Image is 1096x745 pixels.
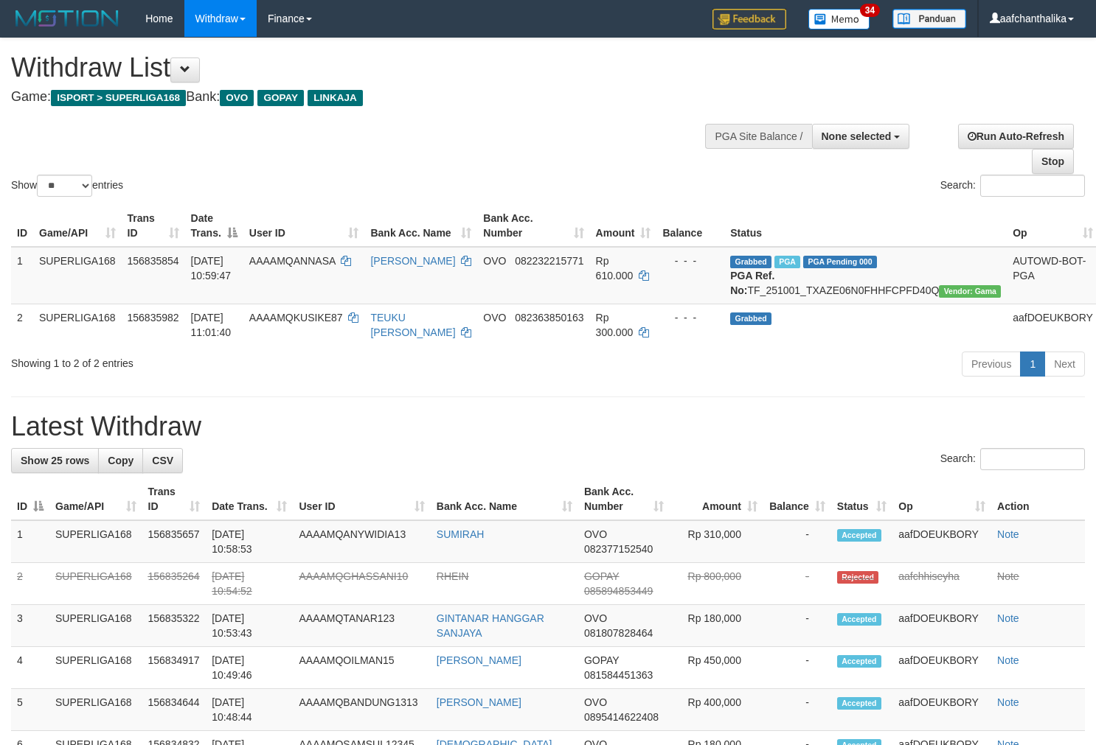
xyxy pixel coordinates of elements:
td: Rp 180,000 [670,605,763,647]
td: - [763,605,831,647]
td: 156835264 [142,563,207,605]
td: [DATE] 10:54:52 [206,563,293,605]
td: Rp 800,000 [670,563,763,605]
td: AAAAMQANYWIDIA13 [293,520,430,563]
th: Trans ID: activate to sort column ascending [122,205,185,247]
span: Copy 0895414622408 to clipboard [584,711,659,723]
span: Copy [108,455,133,466]
span: Copy 081584451363 to clipboard [584,669,653,681]
h1: Withdraw List [11,53,716,83]
th: User ID: activate to sort column ascending [243,205,365,247]
td: - [763,689,831,731]
td: [DATE] 10:53:43 [206,605,293,647]
td: Rp 450,000 [670,647,763,689]
th: Trans ID: activate to sort column ascending [142,478,207,520]
a: TEUKU [PERSON_NAME] [370,312,455,338]
span: Copy 082232215771 to clipboard [515,255,583,267]
th: Date Trans.: activate to sort column ascending [206,478,293,520]
span: OVO [483,255,506,267]
td: [DATE] 10:58:53 [206,520,293,563]
td: SUPERLIGA168 [49,563,142,605]
span: ISPORT > SUPERLIGA168 [51,90,186,106]
a: SUMIRAH [437,528,485,540]
span: Copy 085894853449 to clipboard [584,585,653,597]
img: MOTION_logo.png [11,7,123,29]
td: aafDOEUKBORY [892,605,991,647]
h1: Latest Withdraw [11,412,1085,441]
span: Grabbed [730,312,771,325]
td: AAAAMQBANDUNG1313 [293,689,430,731]
span: Marked by aafsoycanthlai [774,256,800,268]
th: Bank Acc. Number: activate to sort column ascending [578,478,670,520]
span: 34 [860,4,880,17]
td: aafDOEUKBORY [892,647,991,689]
span: OVO [220,90,254,106]
a: Note [997,696,1019,708]
th: Game/API: activate to sort column ascending [33,205,122,247]
a: Note [997,612,1019,624]
td: [DATE] 10:48:44 [206,689,293,731]
span: [DATE] 11:01:40 [191,312,232,338]
th: User ID: activate to sort column ascending [293,478,430,520]
span: Accepted [837,613,881,626]
a: CSV [142,448,183,473]
td: AAAAMQTANAR123 [293,605,430,647]
td: 156835322 [142,605,207,647]
span: AAAAMQANNASA [249,255,336,267]
td: 1 [11,247,33,304]
th: Bank Acc. Number: activate to sort column ascending [477,205,589,247]
span: None selected [822,130,892,142]
span: LINKAJA [308,90,363,106]
span: [DATE] 10:59:47 [191,255,232,281]
span: Rp 610.000 [596,255,634,281]
th: Date Trans.: activate to sort column descending [185,205,243,247]
span: GOPAY [584,654,619,666]
span: CSV [152,455,173,466]
button: None selected [812,124,910,149]
input: Search: [980,175,1085,197]
td: TF_251001_TXAZE06N0FHHFCPFD40Q [724,247,1007,304]
img: Button%20Memo.svg [808,9,870,29]
a: Stop [1032,149,1074,174]
th: Action [991,478,1085,520]
span: GOPAY [584,570,619,582]
td: 3 [11,605,49,647]
td: SUPERLIGA168 [33,304,122,346]
span: Vendor URL: https://trx31.1velocity.biz [939,285,1001,298]
td: SUPERLIGA168 [33,247,122,304]
a: Note [997,570,1019,582]
th: ID [11,205,33,247]
a: [PERSON_NAME] [370,255,455,267]
span: PGA Pending [803,256,877,268]
div: Showing 1 to 2 of 2 entries [11,350,445,371]
span: Copy 082363850163 to clipboard [515,312,583,323]
td: aafDOEUKBORY [892,520,991,563]
th: Status [724,205,1007,247]
label: Search: [940,448,1085,470]
select: Showentries [37,175,92,197]
td: Rp 400,000 [670,689,763,731]
td: AAAAMQGHASSANI10 [293,563,430,605]
th: Balance: activate to sort column ascending [763,478,831,520]
td: AAAAMQOILMAN15 [293,647,430,689]
span: AAAAMQKUSIKE87 [249,312,343,323]
td: 156834644 [142,689,207,731]
label: Show entries [11,175,123,197]
th: Op: activate to sort column ascending [892,478,991,520]
td: aafchhiseyha [892,563,991,605]
a: Previous [962,351,1021,377]
div: PGA Site Balance / [705,124,811,149]
span: Grabbed [730,256,771,268]
td: 2 [11,563,49,605]
td: SUPERLIGA168 [49,605,142,647]
span: OVO [584,612,607,624]
a: [PERSON_NAME] [437,654,521,666]
span: OVO [584,528,607,540]
td: aafDOEUKBORY [892,689,991,731]
a: [PERSON_NAME] [437,696,521,708]
span: Copy 081807828464 to clipboard [584,627,653,639]
td: - [763,520,831,563]
a: Next [1044,351,1085,377]
td: [DATE] 10:49:46 [206,647,293,689]
span: GOPAY [257,90,304,106]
